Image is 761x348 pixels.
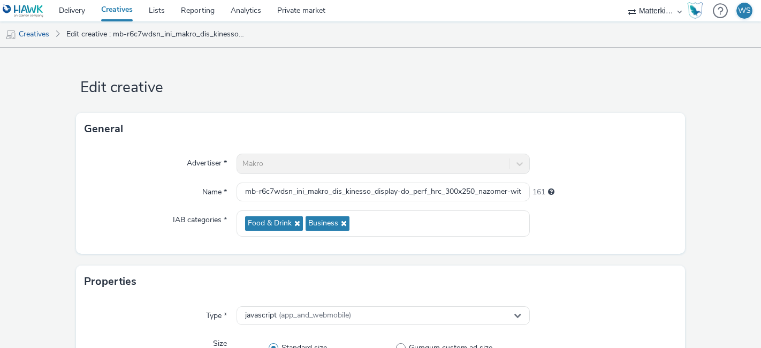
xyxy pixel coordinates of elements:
[3,4,44,18] img: undefined Logo
[738,3,751,19] div: WS
[84,274,136,290] h3: Properties
[84,121,123,137] h3: General
[61,21,252,47] a: Edit creative : mb-r6c7wdsn_ini_makro_dis_kinesso_display-do_perf_hrc_300x250_nazomer-wittewijn_t...
[279,310,351,320] span: (app_and_webmobile)
[532,187,545,198] span: 161
[5,29,16,40] img: mobile
[169,210,231,225] label: IAB categories *
[548,187,554,198] div: Maximum 255 characters
[182,154,231,169] label: Advertiser *
[687,2,703,19] img: Hawk Academy
[687,2,707,19] a: Hawk Academy
[237,183,530,201] input: Name
[76,78,685,98] h1: Edit creative
[202,306,231,321] label: Type *
[198,183,231,198] label: Name *
[245,311,351,320] span: javascript
[248,219,292,228] span: Food & Drink
[308,219,338,228] span: Business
